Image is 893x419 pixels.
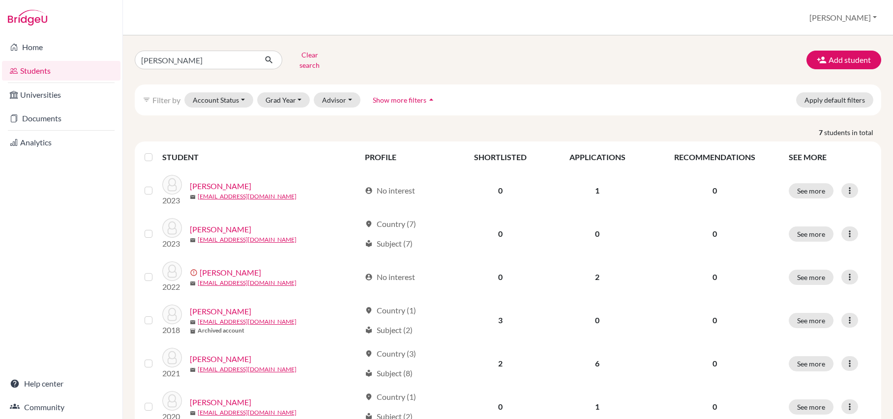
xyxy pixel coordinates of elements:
[2,374,120,393] a: Help center
[190,319,196,325] span: mail
[805,8,881,27] button: [PERSON_NAME]
[365,350,373,358] span: location_on
[198,317,297,326] a: [EMAIL_ADDRESS][DOMAIN_NAME]
[198,408,297,417] a: [EMAIL_ADDRESS][DOMAIN_NAME]
[453,255,548,299] td: 0
[365,326,373,334] span: local_library
[198,192,297,201] a: [EMAIL_ADDRESS][DOMAIN_NAME]
[257,92,310,108] button: Grad Year
[365,220,373,228] span: location_on
[365,324,413,336] div: Subject (2)
[365,307,373,314] span: location_on
[190,237,196,243] span: mail
[819,127,824,138] strong: 7
[162,281,182,293] p: 2022
[190,280,196,286] span: mail
[2,61,120,81] a: Students
[162,195,182,206] p: 2023
[796,92,873,108] button: Apply default filters
[8,10,47,26] img: Bridge-U
[2,397,120,417] a: Community
[190,306,251,317] a: [PERSON_NAME]
[373,96,426,104] span: Show more filters
[162,238,182,250] p: 2023
[162,261,182,281] img: Moore, Jacob
[314,92,360,108] button: Advisor
[190,367,196,373] span: mail
[824,127,881,138] span: students in total
[548,299,647,342] td: 0
[184,92,253,108] button: Account Status
[453,169,548,212] td: 0
[143,96,150,104] i: filter_list
[282,47,337,73] button: Clear search
[190,353,251,365] a: [PERSON_NAME]
[198,365,297,374] a: [EMAIL_ADDRESS][DOMAIN_NAME]
[365,240,373,248] span: local_library
[453,342,548,385] td: 2
[365,305,416,316] div: Country (1)
[190,223,251,235] a: [PERSON_NAME]
[365,391,416,403] div: Country (1)
[789,183,833,198] button: See more
[365,218,416,230] div: Country (7)
[162,348,182,367] img: Moore, Noah
[789,356,833,371] button: See more
[548,342,647,385] td: 6
[190,194,196,200] span: mail
[453,145,548,169] th: SHORTLISTED
[2,109,120,128] a: Documents
[548,145,647,169] th: APPLICATIONS
[789,313,833,328] button: See more
[806,51,881,69] button: Add student
[162,218,182,238] img: Moore, Elijah Brady
[162,391,182,411] img: Moore, Olivia
[365,348,416,360] div: Country (3)
[135,51,257,69] input: Find student by name...
[152,95,180,105] span: Filter by
[190,328,196,334] span: inventory_2
[190,269,200,277] span: error_outline
[365,185,415,196] div: No interest
[359,145,453,169] th: PROFILE
[162,305,182,324] img: Moore, Nathan
[783,145,877,169] th: SEE MORE
[789,270,833,285] button: See more
[653,271,777,283] p: 0
[2,37,120,57] a: Home
[653,185,777,196] p: 0
[789,226,833,242] button: See more
[365,271,415,283] div: No interest
[453,299,548,342] td: 3
[162,324,182,336] p: 2018
[653,358,777,369] p: 0
[198,235,297,244] a: [EMAIL_ADDRESS][DOMAIN_NAME]
[647,145,783,169] th: RECOMMENDATIONS
[365,393,373,401] span: location_on
[2,85,120,105] a: Universities
[789,399,833,415] button: See more
[653,314,777,326] p: 0
[548,212,647,255] td: 0
[162,367,182,379] p: 2021
[365,369,373,377] span: local_library
[190,180,251,192] a: [PERSON_NAME]
[190,410,196,416] span: mail
[162,175,182,195] img: Moore, Aidan Robert
[200,267,261,279] a: [PERSON_NAME]
[162,145,359,169] th: STUDENT
[198,279,297,287] a: [EMAIL_ADDRESS][DOMAIN_NAME]
[364,92,445,108] button: Show more filtersarrow_drop_up
[365,238,413,250] div: Subject (7)
[365,273,373,281] span: account_circle
[365,367,413,379] div: Subject (8)
[198,326,244,335] b: Archived account
[190,396,251,408] a: [PERSON_NAME]
[426,95,436,105] i: arrow_drop_up
[2,133,120,152] a: Analytics
[548,255,647,299] td: 2
[548,169,647,212] td: 1
[653,401,777,413] p: 0
[365,187,373,195] span: account_circle
[653,228,777,240] p: 0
